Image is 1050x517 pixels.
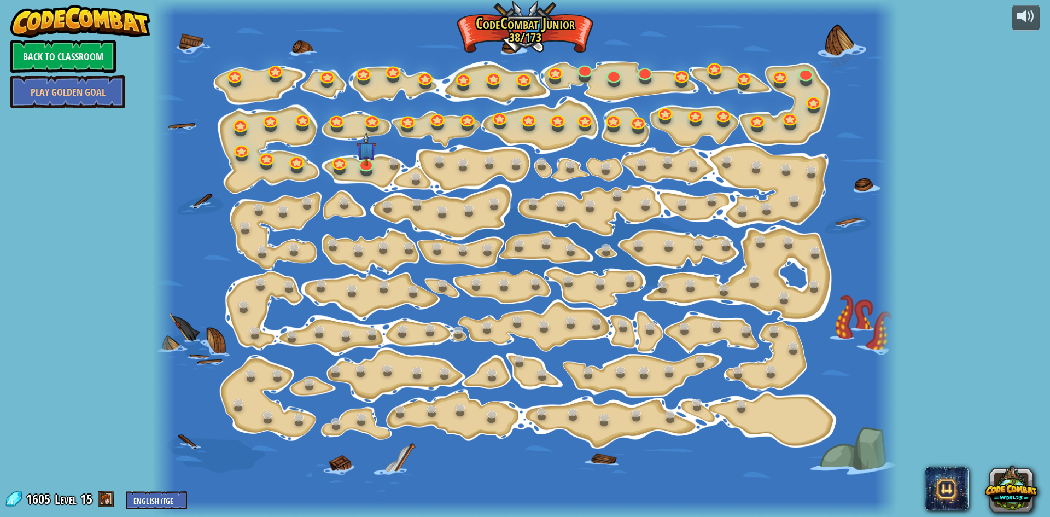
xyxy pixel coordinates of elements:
span: 1605 [26,490,54,508]
a: Play Golden Goal [10,75,125,108]
img: level-banner-unstarted-subscriber.png [357,133,376,167]
span: Level [55,490,77,508]
span: 15 [80,490,92,508]
img: CodeCombat - Learn how to code by playing a game [10,5,150,38]
a: Back to Classroom [10,40,116,73]
button: Adjust volume [1012,5,1040,31]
